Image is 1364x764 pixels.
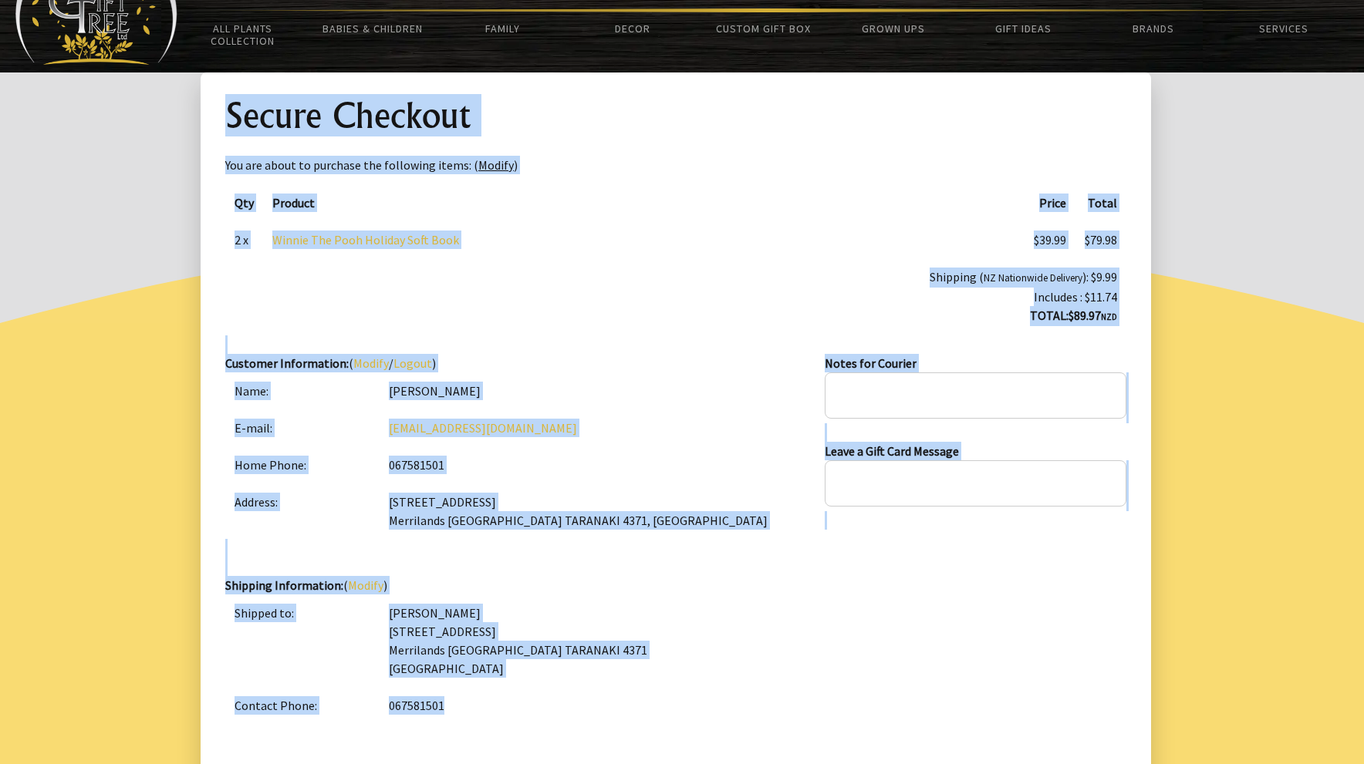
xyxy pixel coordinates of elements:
[380,372,825,409] td: [PERSON_NAME]
[353,355,389,371] a: Modify
[225,446,380,483] td: Home Phone:
[380,687,1126,724] td: 067581501
[225,687,380,724] td: Contact Phone:
[225,576,1126,724] div: ( )
[698,12,829,45] a: Custom Gift Box
[958,12,1089,45] a: Gift Ideas
[225,577,343,593] strong: Shipping Information:
[825,443,959,459] strong: Leave a Gift Card Message
[1069,308,1117,323] strong: $89.97
[1101,311,1117,322] span: NZD
[263,184,1025,221] th: Product
[825,355,917,371] strong: Notes for Courier
[1075,184,1126,221] th: Total
[308,12,438,45] a: Babies & Children
[177,12,308,57] a: All Plants Collection
[478,157,514,173] a: Modify
[225,97,1126,134] h1: Secure Checkout
[348,577,383,593] a: Modify
[235,268,1117,288] div: Shipping ( ): $9.99
[225,483,380,539] td: Address:
[389,420,577,436] a: [EMAIL_ADDRESS][DOMAIN_NAME]
[1025,221,1075,258] td: $39.99
[828,12,958,45] a: Grown Ups
[225,372,380,409] td: Name:
[568,12,698,45] a: Decor
[437,12,568,45] a: Family
[225,156,1126,174] p: You are about to purchase the following items: ( )
[225,594,380,687] td: Shipped to:
[380,594,1126,687] td: [PERSON_NAME] [STREET_ADDRESS] Merrilands [GEOGRAPHIC_DATA] TARANAKI 4371 [GEOGRAPHIC_DATA]
[225,354,825,576] div: ( / )
[225,184,263,221] th: Qty
[984,271,1082,284] small: NZ Nationwide Delivery
[235,288,1117,306] div: Includes : $11.74
[1089,12,1219,45] a: Brands
[1030,308,1069,323] strong: TOTAL:
[1218,12,1349,45] a: Services
[1025,184,1075,221] th: Price
[380,446,825,483] td: 067581501
[225,221,263,258] td: 2 x
[393,355,432,371] a: Logout
[225,409,380,446] td: E-mail:
[1075,221,1126,258] td: $79.98
[225,355,349,371] strong: Customer Information:
[272,232,459,247] a: Winnie The Pooh Holiday Soft Book
[380,483,825,539] td: [STREET_ADDRESS] Merrilands [GEOGRAPHIC_DATA] TARANAKI 4371, [GEOGRAPHIC_DATA]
